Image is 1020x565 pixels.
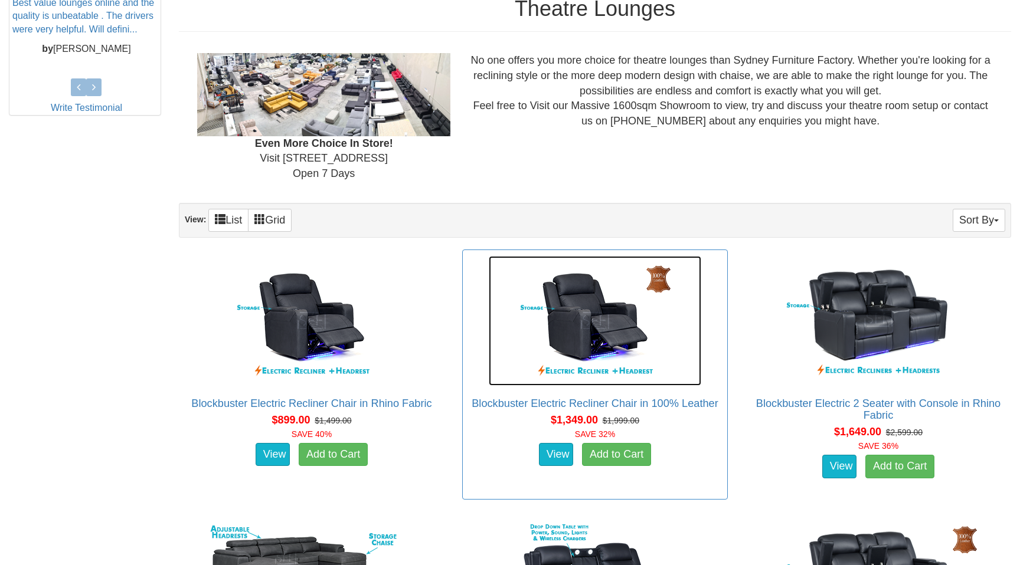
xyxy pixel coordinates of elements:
[255,137,393,149] b: Even More Choice In Store!
[256,443,290,467] a: View
[191,398,431,409] a: Blockbuster Electric Recliner Chair in Rhino Fabric
[865,455,934,478] a: Add to Cart
[539,443,573,467] a: View
[472,398,718,409] a: Blockbuster Electric Recliner Chair in 100% Leather
[188,53,459,181] div: Visit [STREET_ADDRESS] Open 7 Days
[272,414,310,426] span: $899.00
[299,443,368,467] a: Add to Cart
[185,215,206,224] strong: View:
[886,428,923,437] del: $2,599.00
[51,103,122,113] a: Write Testimonial
[582,443,651,467] a: Add to Cart
[756,398,1001,421] a: Blockbuster Electric 2 Seater with Console in Rhino Fabric
[551,414,598,426] span: $1,349.00
[953,209,1005,232] button: Sort By
[489,256,701,386] img: Blockbuster Electric Recliner Chair in 100% Leather
[12,42,161,56] p: [PERSON_NAME]
[858,441,898,451] font: SAVE 36%
[315,416,351,425] del: $1,499.00
[248,209,292,232] a: Grid
[205,256,418,386] img: Blockbuster Electric Recliner Chair in Rhino Fabric
[292,429,332,439] font: SAVE 40%
[834,426,881,438] span: $1,649.00
[603,416,639,425] del: $1,999.00
[197,53,450,136] img: Showroom
[208,209,249,232] a: List
[822,455,856,478] a: View
[42,44,53,54] b: by
[772,256,985,386] img: Blockbuster Electric 2 Seater with Console in Rhino Fabric
[459,53,1002,129] div: No one offers you more choice for theatre lounges than Sydney Furniture Factory. Whether you're l...
[575,429,615,439] font: SAVE 32%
